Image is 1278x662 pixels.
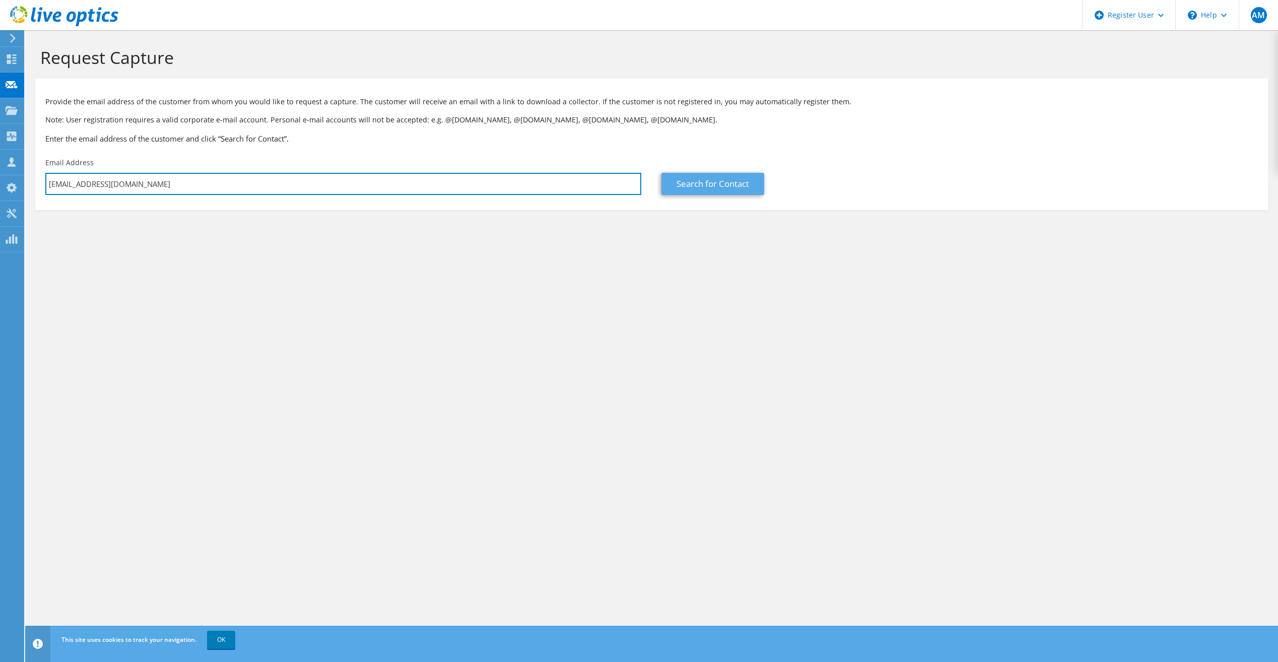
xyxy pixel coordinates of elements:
label: Email Address [45,158,94,168]
h3: Enter the email address of the customer and click “Search for Contact”. [45,133,1258,144]
span: AM [1251,7,1267,23]
span: This site uses cookies to track your navigation. [61,635,196,644]
a: Search for Contact [661,173,764,195]
h1: Request Capture [40,47,1258,68]
svg: \n [1188,11,1197,20]
p: Note: User registration requires a valid corporate e-mail account. Personal e-mail accounts will ... [45,114,1258,125]
a: OK [207,631,235,649]
p: Provide the email address of the customer from whom you would like to request a capture. The cust... [45,96,1258,107]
